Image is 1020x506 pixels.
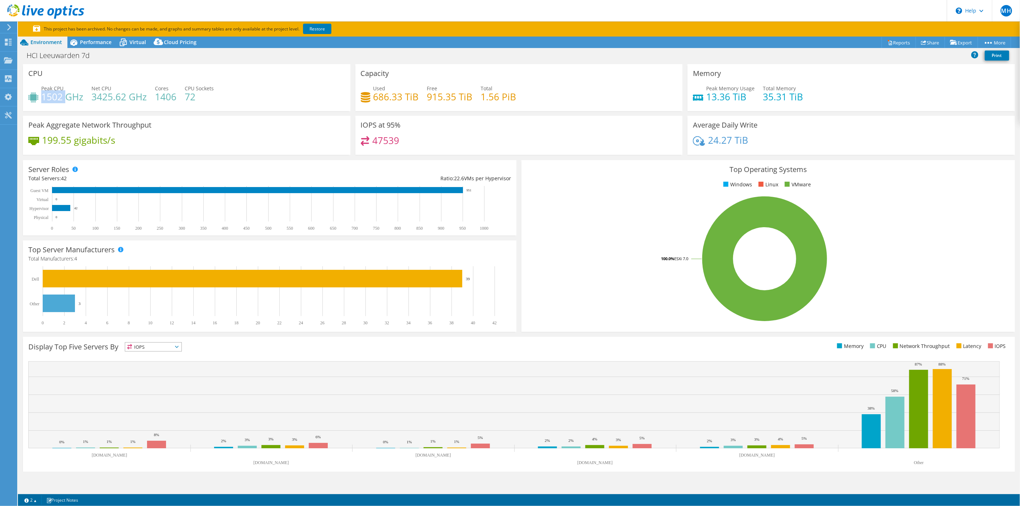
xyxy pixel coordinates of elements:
text: 1% [130,439,136,444]
text: 14 [191,320,195,325]
text: 16 [213,320,217,325]
text: 3% [731,438,736,442]
text: 42 [492,320,497,325]
text: 5% [478,435,483,440]
text: 3 [79,301,81,306]
span: Performance [80,39,112,46]
text: 1% [454,439,459,444]
li: IOPS [986,342,1006,350]
h3: Capacity [361,70,389,77]
text: 950 [459,226,466,231]
svg: \n [956,8,962,14]
text: Physical [34,215,48,220]
div: Ratio: VMs per Hypervisor [270,175,511,182]
text: 2% [568,438,574,443]
text: 100 [92,226,99,231]
text: 22 [277,320,282,325]
text: 88% [939,362,946,366]
span: CPU Sockets [185,85,214,92]
text: 26 [320,320,325,325]
li: Latency [955,342,982,350]
text: 58% [891,388,898,393]
text: Hypervisor [29,206,49,211]
text: 3% [292,437,297,441]
text: 4% [592,437,598,441]
h4: 3425.62 GHz [91,93,147,101]
span: Total Memory [763,85,796,92]
text: [DOMAIN_NAME] [577,460,613,465]
h4: 13.36 TiB [706,93,755,101]
text: 32 [385,320,389,325]
text: Dell [32,277,39,282]
span: Virtual [129,39,146,46]
text: 3% [616,438,621,442]
h4: 1.56 PiB [481,93,516,101]
text: 200 [135,226,142,231]
span: 22.6 [454,175,464,182]
text: 34 [406,320,411,325]
text: 5% [802,436,807,440]
text: 600 [308,226,315,231]
li: Linux [757,181,778,188]
text: 40 [471,320,475,325]
text: 18 [234,320,239,325]
text: 350 [200,226,207,231]
text: 20 [256,320,260,325]
text: 24 [299,320,303,325]
text: [DOMAIN_NAME] [416,453,451,458]
text: 951 [467,188,472,192]
h3: Top Operating Systems [527,166,1010,173]
text: 0 [51,226,53,231]
text: 0 [56,215,57,219]
h4: 72 [185,93,214,101]
span: Peak CPU [41,85,63,92]
li: CPU [868,342,887,350]
h3: Server Roles [28,166,69,173]
text: 42 [74,206,77,210]
li: Network Throughput [891,342,950,350]
text: [DOMAIN_NAME] [92,453,127,458]
text: 38 [449,320,454,325]
text: 550 [287,226,293,231]
a: More [978,37,1011,48]
text: 3% [245,438,250,442]
span: Total [481,85,493,92]
text: 6 [106,320,108,325]
h4: 1406 [155,93,176,101]
text: 750 [373,226,379,231]
text: [DOMAIN_NAME] [740,453,775,458]
text: 0% [59,440,65,444]
tspan: ESXi 7.0 [674,256,688,261]
text: 6% [316,435,321,439]
h3: Top Server Manufacturers [28,246,115,254]
text: 500 [265,226,271,231]
text: 150 [114,226,120,231]
span: 42 [61,175,67,182]
span: IOPS [125,343,181,351]
text: 10 [148,320,152,325]
text: 39 [466,277,470,281]
text: 400 [222,226,228,231]
span: Cloud Pricing [164,39,197,46]
text: 8 [128,320,130,325]
text: 650 [330,226,336,231]
h4: 35.31 TiB [763,93,803,101]
text: 450 [243,226,250,231]
text: 3% [268,437,274,441]
text: 850 [416,226,423,231]
text: 4% [778,437,783,441]
text: 4 [85,320,87,325]
h3: Memory [693,70,721,77]
text: 30 [363,320,368,325]
a: 2 [19,496,42,505]
text: 36 [428,320,432,325]
text: 0 [42,320,44,325]
h4: 915.35 TiB [427,93,473,101]
text: Guest VM [30,188,48,193]
li: Memory [835,342,864,350]
text: 5% [639,436,645,440]
text: 3% [754,437,760,441]
text: 38% [868,406,875,410]
text: 1% [430,439,436,443]
span: Peak Memory Usage [706,85,755,92]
